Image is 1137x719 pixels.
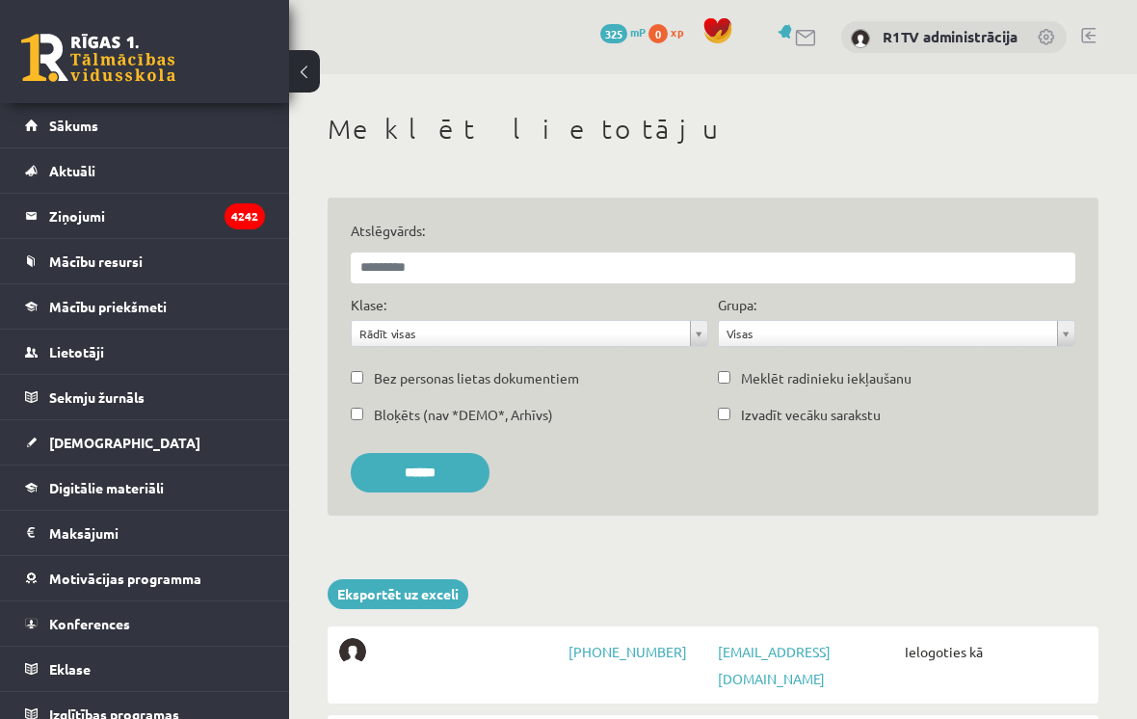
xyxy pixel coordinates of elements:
[25,601,265,646] a: Konferences
[600,24,646,40] a: 325 mP
[49,298,167,315] span: Mācību priekšmeti
[25,511,265,555] a: Maksājumi
[25,466,265,510] a: Digitālie materiāli
[374,368,579,388] label: Bez personas lietas dokumentiem
[49,479,164,496] span: Digitālie materiāli
[25,194,265,238] a: Ziņojumi4242
[568,643,687,660] a: [PHONE_NUMBER]
[851,29,870,48] img: R1TV administrācija
[727,321,1049,346] span: Visas
[21,34,175,82] a: Rīgas 1. Tālmācības vidusskola
[25,556,265,600] a: Motivācijas programma
[648,24,693,40] a: 0 xp
[718,295,756,315] label: Grupa:
[351,295,386,315] label: Klase:
[883,27,1018,46] a: R1TV administrācija
[359,321,682,346] span: Rādīt visas
[25,239,265,283] a: Mācību resursi
[374,405,553,425] label: Bloķēts (nav *DEMO*, Arhīvs)
[49,117,98,134] span: Sākums
[718,643,831,687] a: [EMAIL_ADDRESS][DOMAIN_NAME]
[900,638,1087,665] span: Ielogoties kā
[648,24,668,43] span: 0
[49,162,95,179] span: Aktuāli
[352,321,707,346] a: Rādīt visas
[49,253,143,270] span: Mācību resursi
[49,343,104,360] span: Lietotāji
[25,375,265,419] a: Sekmju žurnāls
[25,647,265,691] a: Eklase
[25,420,265,465] a: [DEMOGRAPHIC_DATA]
[328,113,1098,146] h1: Meklēt lietotāju
[741,405,881,425] label: Izvadīt vecāku sarakstu
[630,24,646,40] span: mP
[49,615,130,632] span: Konferences
[225,203,265,229] i: 4242
[49,570,201,587] span: Motivācijas programma
[741,368,912,388] label: Meklēt radinieku iekļaušanu
[25,330,265,374] a: Lietotāji
[49,194,265,238] legend: Ziņojumi
[25,148,265,193] a: Aktuāli
[328,579,468,609] a: Eksportēt uz exceli
[671,24,683,40] span: xp
[719,321,1074,346] a: Visas
[49,660,91,678] span: Eklase
[600,24,627,43] span: 325
[25,103,265,147] a: Sākums
[351,221,1075,241] label: Atslēgvārds:
[49,388,145,406] span: Sekmju žurnāls
[49,511,265,555] legend: Maksājumi
[49,434,200,451] span: [DEMOGRAPHIC_DATA]
[25,284,265,329] a: Mācību priekšmeti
